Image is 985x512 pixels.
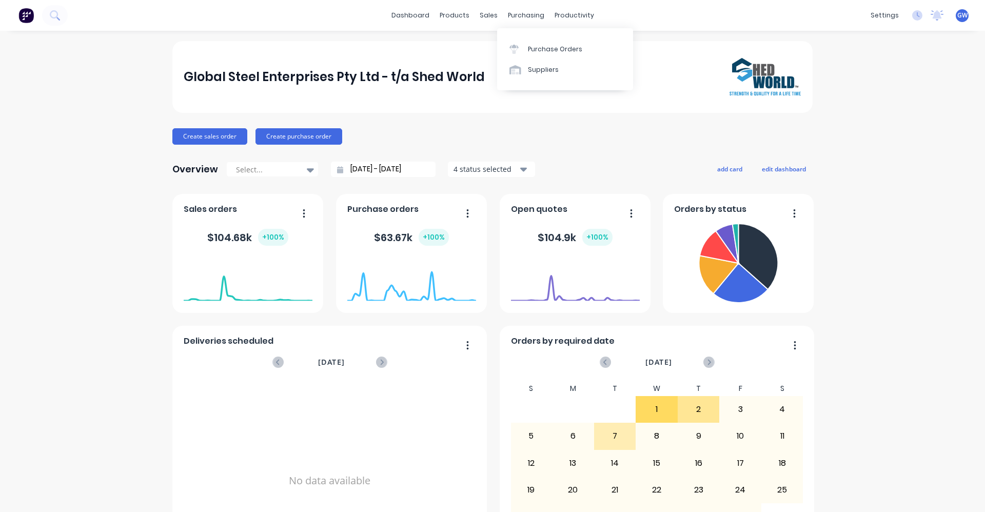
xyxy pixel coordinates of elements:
div: S [761,381,803,396]
button: Create sales order [172,128,247,145]
img: Global Steel Enterprises Pty Ltd - t/a Shed World [730,58,801,96]
span: GW [957,11,968,20]
div: 24 [720,477,761,503]
div: 17 [720,450,761,476]
div: 2 [678,397,719,422]
div: 5 [511,423,552,449]
div: 19 [511,477,552,503]
div: 15 [636,450,677,476]
div: $ 104.9k [538,229,613,246]
div: 8 [636,423,677,449]
div: + 100 % [582,229,613,246]
div: + 100 % [258,229,288,246]
button: Create purchase order [255,128,342,145]
div: Global Steel Enterprises Pty Ltd - t/a Shed World [184,67,485,87]
div: + 100 % [419,229,449,246]
div: 3 [720,397,761,422]
span: Open quotes [511,203,567,215]
div: 14 [595,450,636,476]
div: M [552,381,594,396]
div: settings [865,8,904,23]
span: [DATE] [318,357,345,368]
div: 10 [720,423,761,449]
div: 7 [595,423,636,449]
div: 13 [553,450,594,476]
a: dashboard [386,8,435,23]
div: 16 [678,450,719,476]
div: T [594,381,636,396]
div: purchasing [503,8,549,23]
div: Overview [172,159,218,180]
div: 1 [636,397,677,422]
span: [DATE] [645,357,672,368]
div: products [435,8,475,23]
div: 23 [678,477,719,503]
div: 25 [762,477,803,503]
div: $ 104.68k [207,229,288,246]
div: W [636,381,678,396]
div: F [719,381,761,396]
div: $ 63.67k [374,229,449,246]
a: Suppliers [497,60,633,80]
a: Purchase Orders [497,38,633,59]
button: add card [711,162,749,175]
div: T [678,381,720,396]
div: sales [475,8,503,23]
span: Purchase orders [347,203,419,215]
button: 4 status selected [448,162,535,177]
div: 18 [762,450,803,476]
div: 22 [636,477,677,503]
div: Purchase Orders [528,45,582,54]
div: 4 [762,397,803,422]
span: Orders by status [674,203,746,215]
div: Suppliers [528,65,559,74]
div: 12 [511,450,552,476]
div: 20 [553,477,594,503]
img: Factory [18,8,34,23]
span: Sales orders [184,203,237,215]
div: S [510,381,553,396]
button: edit dashboard [755,162,813,175]
div: 4 status selected [454,164,518,174]
div: 9 [678,423,719,449]
div: 6 [553,423,594,449]
div: 21 [595,477,636,503]
div: 11 [762,423,803,449]
div: productivity [549,8,599,23]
